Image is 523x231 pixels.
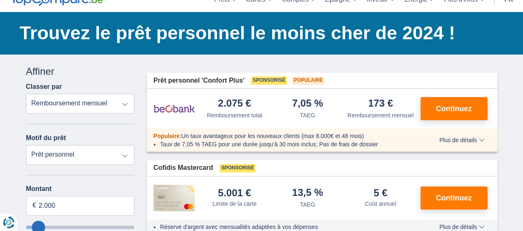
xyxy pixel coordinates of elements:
div: 7,05 % [292,98,323,110]
div: Remboursement mensuel [347,111,413,119]
div: 5.001 € [218,188,251,198]
label: Motif du prêt [26,134,66,142]
div: TAEG [300,200,315,209]
button: Continuez [420,186,487,210]
span: € [33,201,36,210]
div: Remboursement total [207,111,262,119]
div: Limite de la carte [213,200,257,208]
input: wantToBorrow [26,226,135,229]
div: 173 € [368,98,393,110]
span: Cofidis Mastercard [153,163,213,173]
span: Plus de détails [439,137,484,143]
button: Plus de détails [433,224,490,230]
span: Sponsorisé [251,76,287,85]
span: Continuez [436,105,472,112]
button: Continuez [420,97,487,120]
span: Continuez [436,194,472,202]
span: Un taux avantageux pour les nouveaux clients (max 8.000€ et 48 mois) [181,133,364,139]
li: Taux de 7,05 % TAEG pour une durée jusqu’à 30 mois inclus; Pas de frais de dossier [160,140,415,148]
div: Coût annuel [365,200,396,208]
label: Montant [26,185,135,193]
span: Plus de détails [439,224,484,230]
div: 5 € [374,188,387,198]
label: Classer par [26,83,62,90]
button: Plus de détails [433,137,490,143]
li: Réserve d'argent avec mensualités adaptées à vos dépenses [160,223,415,231]
div: 2.075 € [218,98,251,110]
h1: Trouvez le prêt personnel le moins cher de 2024 ! [20,20,497,46]
div: : [147,132,422,140]
span: Sponsorisé [220,164,256,172]
span: Prêt personnel 'Confort Plus' [153,76,244,86]
span: Populaire [153,133,180,139]
div: 13,5 % [292,188,323,199]
div: Affiner [26,64,135,79]
span: Populaire [292,76,324,85]
div: TAEG [300,111,315,119]
img: pret personnel Cofidis CC [153,185,195,211]
img: pret personnel Beobank [153,98,195,119]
